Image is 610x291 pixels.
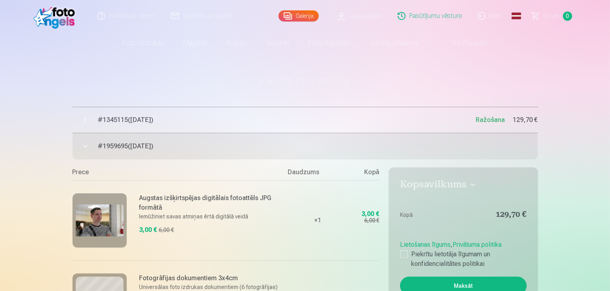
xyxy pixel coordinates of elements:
span: 129,70 € [513,115,538,125]
a: Magnēti [174,32,217,54]
div: Kopā [347,167,379,180]
span: # 1959695 ( [DATE] ) [98,142,538,151]
span: Grozs [543,11,560,21]
a: Lietošanas līgums [400,241,451,248]
div: 6,00 € [159,226,174,234]
h6: Augstas izšķirtspējas digitālais fotoattēls JPG formātā [139,193,283,212]
img: /fa1 [33,3,79,29]
h1: Pasūtījumu vēsture [73,73,538,88]
a: Suvenīri [257,32,299,54]
span: 0 [563,12,572,21]
a: Foto kalendāri [299,32,361,54]
div: 3,00 € [139,225,157,235]
a: Krūzes [217,32,257,54]
a: Galerija [279,10,319,22]
dt: Kopā [400,209,459,220]
dd: 129,70 € [467,209,527,220]
p: Universālas foto izdrukas dokumentiem (6 fotogrāfijas) [139,283,278,291]
div: Daudzums [288,167,347,180]
span: Ražošana [476,116,505,124]
label: Piekrītu lietotāja līgumam un konfidencialitātes politikai [400,250,526,269]
p: Iemūžiniet savas atmiņas ērtā digitālā veidā [139,212,283,220]
a: Atslēgu piekariņi [361,32,428,54]
div: × 1 [288,180,347,260]
h6: Fotogrāfijas dokumentiem 3x4cm [139,273,278,283]
span: # 1345115 ( [DATE] ) [98,115,476,125]
div: 3,00 € [361,212,379,216]
button: #1345115([DATE])Ražošana129,70 € [73,107,538,133]
div: 6,00 € [364,216,379,224]
a: Privātuma politika [453,241,502,248]
div: Prece [73,167,288,180]
a: Visi produkti [428,32,497,54]
a: Foto izdrukas [113,32,174,54]
button: Kopsavilkums [400,179,526,193]
div: , [400,237,526,269]
button: #1959695([DATE]) [73,133,538,159]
